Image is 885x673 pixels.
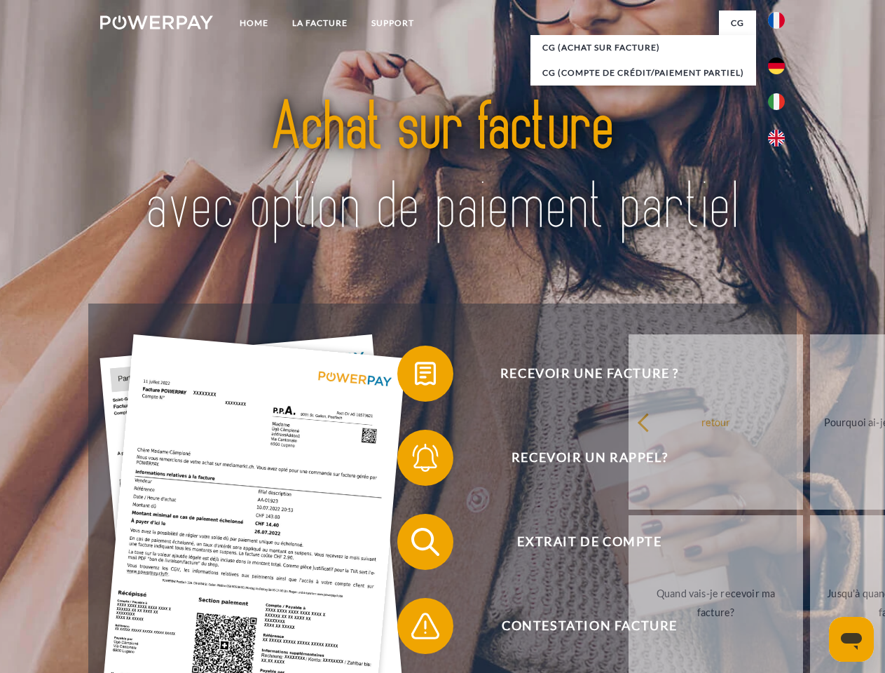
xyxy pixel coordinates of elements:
img: title-powerpay_fr.svg [134,67,751,268]
a: LA FACTURE [280,11,359,36]
div: retour [637,412,795,431]
img: en [768,130,785,147]
img: it [768,93,785,110]
a: Home [228,11,280,36]
a: CG (achat sur facture) [530,35,756,60]
button: Extrait de compte [397,514,762,570]
a: Support [359,11,426,36]
a: CG [719,11,756,36]
div: Quand vais-je recevoir ma facture? [637,584,795,622]
a: CG (Compte de crédit/paiement partiel) [530,60,756,86]
img: qb_warning.svg [408,609,443,644]
span: Contestation Facture [418,598,761,654]
img: qb_bill.svg [408,356,443,391]
iframe: Bouton de lancement de la fenêtre de messagerie [829,617,874,662]
img: qb_bell.svg [408,440,443,475]
button: Contestation Facture [397,598,762,654]
button: Recevoir un rappel? [397,430,762,486]
button: Recevoir une facture ? [397,346,762,402]
img: fr [768,12,785,29]
span: Recevoir un rappel? [418,430,761,486]
span: Extrait de compte [418,514,761,570]
span: Recevoir une facture ? [418,346,761,402]
img: logo-powerpay-white.svg [100,15,213,29]
img: qb_search.svg [408,524,443,559]
img: de [768,57,785,74]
